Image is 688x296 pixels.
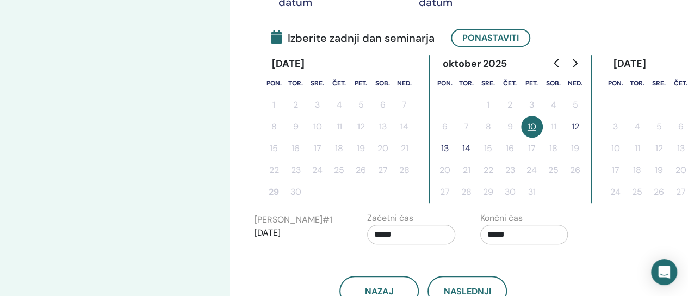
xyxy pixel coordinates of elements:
th: torek [456,72,478,94]
label: [PERSON_NAME] # 1 [255,213,332,226]
button: 3 [521,94,543,116]
p: [DATE] [255,226,343,239]
button: 4 [543,94,565,116]
button: 26 [565,159,586,181]
button: 16 [285,138,307,159]
button: 11 [543,116,565,138]
button: 6 [434,116,456,138]
button: 24 [521,159,543,181]
button: 4 [627,116,648,138]
button: 25 [543,159,565,181]
button: 27 [372,159,394,181]
button: 24 [307,159,328,181]
th: sreda [307,72,328,94]
th: sreda [648,72,670,94]
button: 22 [478,159,499,181]
th: nedelja [394,72,416,94]
th: torek [285,72,307,94]
th: sobota [543,72,565,94]
button: 18 [627,159,648,181]
div: oktober 2025 [434,55,516,72]
button: 29 [478,181,499,203]
button: 17 [521,138,543,159]
button: 8 [478,116,499,138]
button: 10 [521,116,543,138]
button: 12 [648,138,670,159]
button: 5 [648,116,670,138]
button: 20 [372,138,394,159]
th: petek [521,72,543,94]
button: 12 [350,116,372,138]
button: 13 [434,138,456,159]
th: nedelja [565,72,586,94]
button: 24 [605,181,627,203]
button: 8 [263,116,285,138]
button: 28 [394,159,416,181]
button: 3 [307,94,328,116]
button: Go to next month [566,52,583,74]
button: 20 [434,159,456,181]
button: 2 [285,94,307,116]
button: 15 [478,138,499,159]
button: 10 [605,138,627,159]
button: 28 [456,181,478,203]
button: 21 [456,159,478,181]
button: 3 [605,116,627,138]
th: petek [350,72,372,94]
th: torek [627,72,648,94]
button: 14 [456,138,478,159]
div: Open Intercom Messenger [651,259,677,285]
button: 19 [350,138,372,159]
button: 23 [499,159,521,181]
button: 2 [499,94,521,116]
label: Končni čas [480,212,523,225]
button: 19 [565,138,586,159]
label: Začetni čas [367,212,413,225]
button: 5 [350,94,372,116]
div: [DATE] [263,55,314,72]
button: 5 [565,94,586,116]
th: sobota [372,72,394,94]
button: 25 [328,159,350,181]
button: 17 [307,138,328,159]
button: 23 [285,159,307,181]
button: 26 [648,181,670,203]
button: 11 [627,138,648,159]
button: 10 [307,116,328,138]
button: 16 [499,138,521,159]
button: 30 [499,181,521,203]
th: četrtek [328,72,350,94]
button: 4 [328,94,350,116]
button: Go to previous month [548,52,566,74]
span: Izberite zadnji dan seminarja [271,30,435,46]
button: 7 [394,94,416,116]
button: 26 [350,159,372,181]
button: 18 [328,138,350,159]
button: 19 [648,159,670,181]
button: 11 [328,116,350,138]
th: ponedeljek [434,72,456,94]
button: 12 [565,116,586,138]
button: 1 [263,94,285,116]
button: 27 [434,181,456,203]
button: 18 [543,138,565,159]
th: četrtek [499,72,521,94]
button: Ponastaviti [451,29,530,47]
th: sreda [478,72,499,94]
button: 21 [394,138,416,159]
button: 29 [263,181,285,203]
button: 9 [285,116,307,138]
button: 30 [285,181,307,203]
button: 22 [263,159,285,181]
button: 31 [521,181,543,203]
button: 7 [456,116,478,138]
button: 6 [372,94,394,116]
button: 25 [627,181,648,203]
th: ponedeljek [605,72,627,94]
button: 15 [263,138,285,159]
button: 13 [372,116,394,138]
div: [DATE] [605,55,655,72]
button: 17 [605,159,627,181]
th: ponedeljek [263,72,285,94]
button: 14 [394,116,416,138]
